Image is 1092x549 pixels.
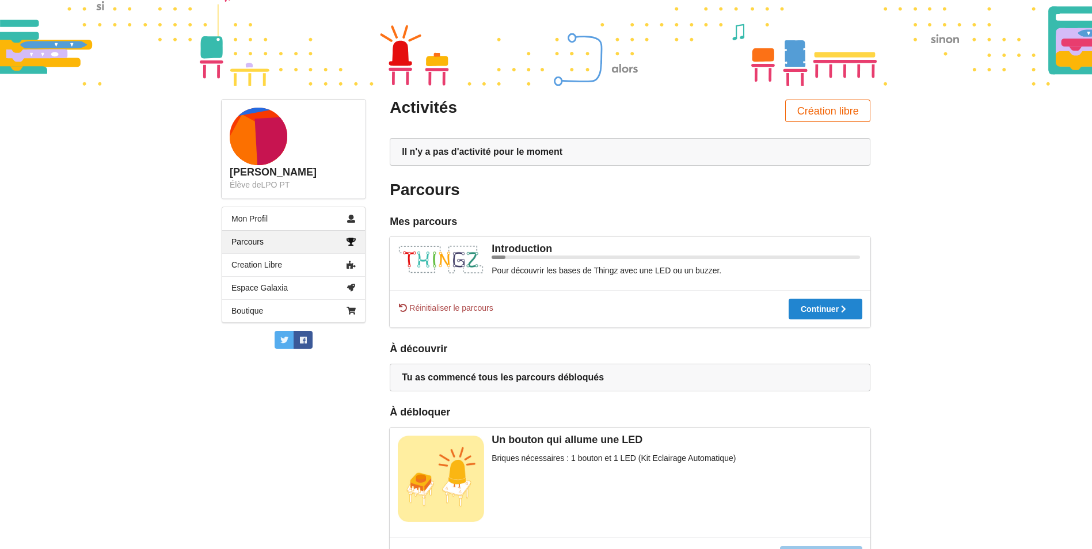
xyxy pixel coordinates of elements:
[390,215,870,228] div: Mes parcours
[398,433,862,447] div: Un bouton qui allume une LED
[222,207,365,230] a: Mon Profil
[789,299,862,319] button: Continuer
[390,406,450,419] div: À débloquer
[222,299,365,322] a: Boutique
[398,302,493,314] span: Réinitialiser le parcours
[785,100,870,122] button: Création libre
[398,452,862,464] div: Briques nécessaires : 1 bouton et 1 LED (Kit Eclairage Automatique)
[402,146,858,158] div: Il n'y a pas d'activité pour le moment
[230,179,357,190] div: Élève de LPO PT
[222,230,365,253] a: Parcours
[390,180,622,200] div: Parcours
[398,436,484,522] img: bouton_led.jpg
[222,253,365,276] a: Creation Libre
[398,265,862,276] div: Pour découvrir les bases de Thingz avec une LED ou un buzzer.
[398,245,484,275] img: thingz_logo.png
[222,276,365,299] a: Espace Galaxia
[398,242,862,256] div: Introduction
[390,97,622,118] div: Activités
[390,342,870,356] div: À découvrir
[230,166,357,179] div: [PERSON_NAME]
[402,372,858,383] div: Tu as commencé tous les parcours débloqués
[801,305,850,313] div: Continuer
